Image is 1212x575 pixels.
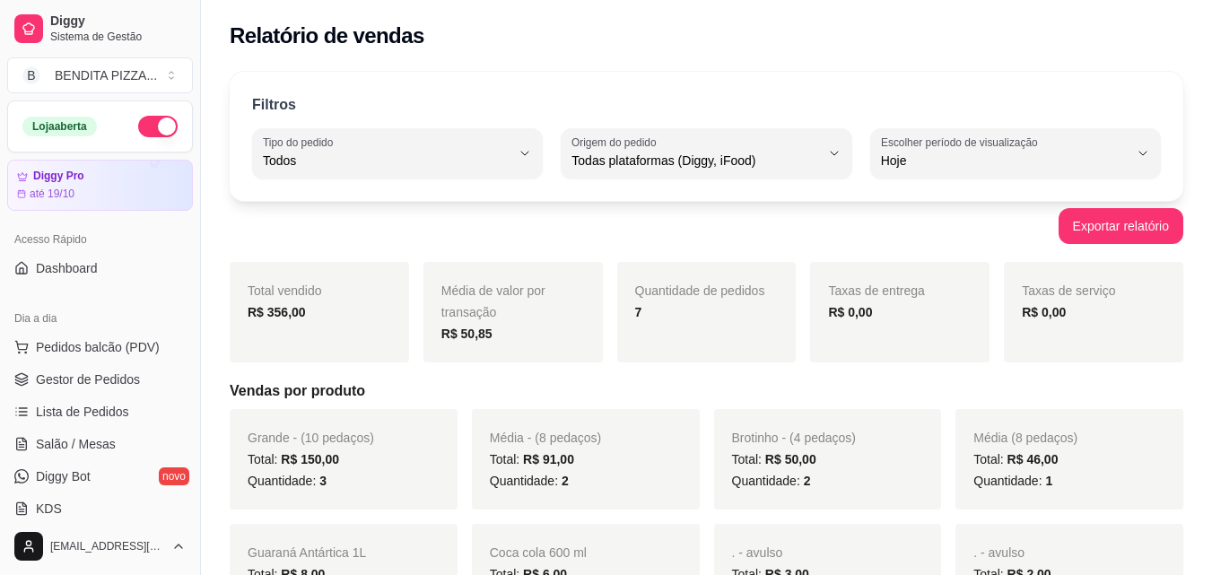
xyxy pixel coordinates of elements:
strong: R$ 0,00 [1022,305,1066,319]
strong: R$ 356,00 [248,305,306,319]
span: Taxas de entrega [828,283,924,298]
span: 2 [804,474,811,488]
button: [EMAIL_ADDRESS][DOMAIN_NAME] [7,525,193,568]
span: Quantidade de pedidos [635,283,765,298]
a: Salão / Mesas [7,430,193,458]
span: Dashboard [36,259,98,277]
span: Todas plataformas (Diggy, iFood) [571,152,819,170]
strong: 7 [635,305,642,319]
div: Acesso Rápido [7,225,193,254]
span: Total vendido [248,283,322,298]
div: Loja aberta [22,117,97,136]
span: Gestor de Pedidos [36,370,140,388]
span: Quantidade: [973,474,1052,488]
span: Pedidos balcão (PDV) [36,338,160,356]
span: Total: [973,452,1058,466]
span: 2 [562,474,569,488]
a: Gestor de Pedidos [7,365,193,394]
span: Média - (8 pedaços) [490,431,602,445]
button: Escolher período de visualizaçãoHoje [870,128,1161,179]
span: Diggy [50,13,186,30]
button: Origem do pedidoTodas plataformas (Diggy, iFood) [561,128,851,179]
span: R$ 46,00 [1007,452,1059,466]
span: Total: [490,452,574,466]
span: Grande - (10 pedaços) [248,431,374,445]
a: Dashboard [7,254,193,283]
span: R$ 91,00 [523,452,574,466]
span: . - avulso [973,545,1025,560]
a: Diggy Proaté 19/10 [7,160,193,211]
button: Alterar Status [138,116,178,137]
div: Dia a dia [7,304,193,333]
span: Hoje [881,152,1129,170]
a: KDS [7,494,193,523]
span: Guaraná Antártica 1L [248,545,366,560]
h2: Relatório de vendas [230,22,424,50]
span: Quantidade: [490,474,569,488]
span: R$ 150,00 [281,452,339,466]
a: DiggySistema de Gestão [7,7,193,50]
span: Média de valor por transação [441,283,545,319]
span: Coca cola 600 ml [490,545,587,560]
span: B [22,66,40,84]
a: Diggy Botnovo [7,462,193,491]
button: Tipo do pedidoTodos [252,128,543,179]
h5: Vendas por produto [230,380,1183,402]
div: BENDITA PIZZA ... [55,66,157,84]
span: Todos [263,152,510,170]
label: Escolher período de visualização [881,135,1043,150]
span: [EMAIL_ADDRESS][DOMAIN_NAME] [50,539,164,553]
label: Origem do pedido [571,135,662,150]
span: Salão / Mesas [36,435,116,453]
button: Select a team [7,57,193,93]
span: . - avulso [732,545,783,560]
a: Lista de Pedidos [7,397,193,426]
span: Total: [248,452,339,466]
span: Diggy Bot [36,467,91,485]
strong: R$ 0,00 [828,305,872,319]
p: Filtros [252,94,296,116]
span: Total: [732,452,816,466]
span: Taxas de serviço [1022,283,1115,298]
span: 3 [319,474,327,488]
article: até 19/10 [30,187,74,201]
span: Quantidade: [732,474,811,488]
label: Tipo do pedido [263,135,339,150]
button: Exportar relatório [1059,208,1183,244]
span: Brotinho - (4 pedaços) [732,431,857,445]
strong: R$ 50,85 [441,327,493,341]
span: Lista de Pedidos [36,403,129,421]
span: 1 [1045,474,1052,488]
span: Média (8 pedaços) [973,431,1077,445]
article: Diggy Pro [33,170,84,183]
button: Pedidos balcão (PDV) [7,333,193,362]
span: KDS [36,500,62,518]
span: Quantidade: [248,474,327,488]
span: Sistema de Gestão [50,30,186,44]
span: R$ 50,00 [765,452,816,466]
